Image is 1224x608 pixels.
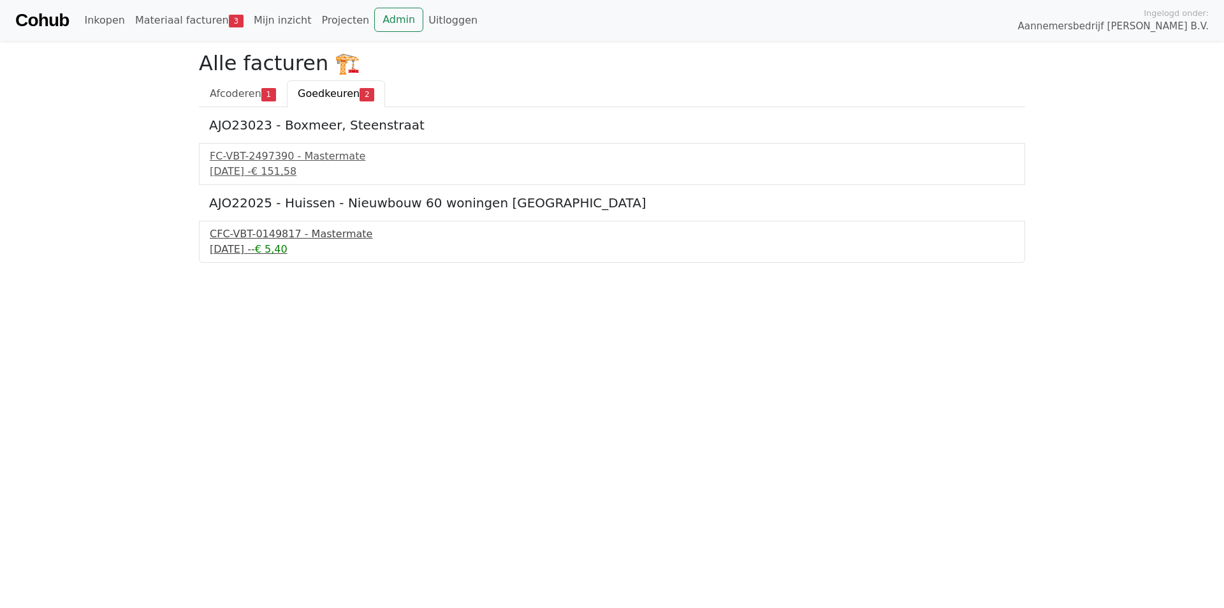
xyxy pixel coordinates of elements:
[210,149,1014,164] div: FC-VBT-2497390 - Mastermate
[251,165,296,177] span: € 151,58
[423,8,483,33] a: Uitloggen
[210,149,1014,179] a: FC-VBT-2497390 - Mastermate[DATE] -€ 151,58
[298,87,360,100] span: Goedkeuren
[1144,7,1209,19] span: Ingelogd onder:
[229,15,244,27] span: 3
[1017,19,1209,34] span: Aannemersbedrijf [PERSON_NAME] B.V.
[251,243,288,255] span: -€ 5,40
[199,51,1025,75] h2: Alle facturen 🏗️
[209,195,1015,211] h5: AJO22025 - Huissen - Nieuwbouw 60 woningen [GEOGRAPHIC_DATA]
[210,87,261,100] span: Afcoderen
[261,88,276,101] span: 1
[316,8,374,33] a: Projecten
[374,8,423,32] a: Admin
[15,5,69,36] a: Cohub
[130,8,249,33] a: Materiaal facturen3
[210,164,1014,179] div: [DATE] -
[210,226,1014,242] div: CFC-VBT-0149817 - Mastermate
[209,117,1015,133] h5: AJO23023 - Boxmeer, Steenstraat
[199,80,287,107] a: Afcoderen1
[360,88,374,101] span: 2
[249,8,317,33] a: Mijn inzicht
[287,80,385,107] a: Goedkeuren2
[210,242,1014,257] div: [DATE] -
[210,226,1014,257] a: CFC-VBT-0149817 - Mastermate[DATE] --€ 5,40
[79,8,129,33] a: Inkopen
